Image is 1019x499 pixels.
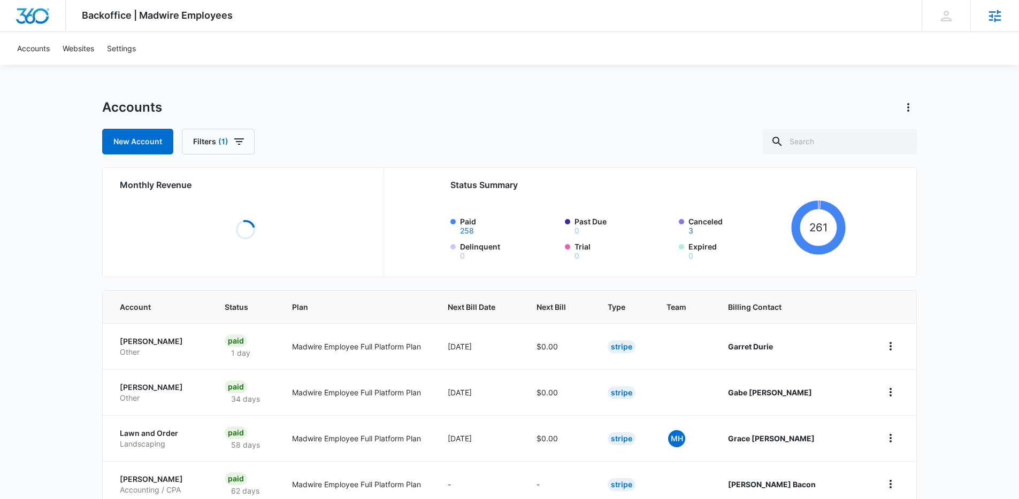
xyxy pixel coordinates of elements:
[435,415,524,461] td: [DATE]
[537,301,566,313] span: Next Bill
[41,63,96,70] div: Domain Overview
[101,32,142,65] a: Settings
[809,221,828,234] tspan: 261
[292,301,422,313] span: Plan
[120,485,199,495] p: Accounting / CPA
[460,241,558,260] label: Delinquent
[120,336,199,357] a: [PERSON_NAME]Other
[56,32,101,65] a: Websites
[882,430,899,447] button: home
[218,138,228,145] span: (1)
[666,301,686,313] span: Team
[225,472,247,485] div: Paid
[29,62,37,71] img: tab_domain_overview_orange.svg
[28,28,118,36] div: Domain: [DOMAIN_NAME]
[225,485,266,496] p: 62 days
[435,323,524,369] td: [DATE]
[225,380,247,393] div: Paid
[435,369,524,415] td: [DATE]
[608,340,635,353] div: Stripe
[292,433,422,444] p: Madwire Employee Full Platform Plan
[762,129,917,154] input: Search
[728,342,773,351] strong: Garret Durie
[882,475,899,493] button: home
[120,382,199,393] p: [PERSON_NAME]
[292,341,422,352] p: Madwire Employee Full Platform Plan
[120,178,371,191] h2: Monthly Revenue
[118,63,180,70] div: Keywords by Traffic
[120,347,199,357] p: Other
[688,227,693,235] button: Canceled
[120,474,199,495] a: [PERSON_NAME]Accounting / CPA
[460,216,558,235] label: Paid
[225,393,266,404] p: 34 days
[120,301,183,313] span: Account
[11,32,56,65] a: Accounts
[30,17,52,26] div: v 4.0.25
[524,415,595,461] td: $0.00
[225,334,247,347] div: Paid
[102,99,162,115] h1: Accounts
[225,301,251,313] span: Status
[728,480,816,489] strong: [PERSON_NAME] Bacon
[225,439,266,450] p: 58 days
[728,388,812,397] strong: Gabe [PERSON_NAME]
[460,227,474,235] button: Paid
[668,430,685,447] span: MH
[574,216,673,235] label: Past Due
[608,432,635,445] div: Stripe
[120,428,199,449] a: Lawn and OrderLandscaping
[102,129,173,154] a: New Account
[120,474,199,485] p: [PERSON_NAME]
[120,336,199,347] p: [PERSON_NAME]
[900,99,917,116] button: Actions
[120,393,199,403] p: Other
[448,301,496,313] span: Next Bill Date
[292,387,422,398] p: Madwire Employee Full Platform Plan
[728,434,815,443] strong: Grace [PERSON_NAME]
[688,216,787,235] label: Canceled
[182,129,255,154] button: Filters(1)
[608,478,635,491] div: Stripe
[450,178,846,191] h2: Status Summary
[524,323,595,369] td: $0.00
[17,17,26,26] img: logo_orange.svg
[574,241,673,260] label: Trial
[882,384,899,401] button: home
[106,62,115,71] img: tab_keywords_by_traffic_grey.svg
[608,301,625,313] span: Type
[688,241,787,260] label: Expired
[120,382,199,403] a: [PERSON_NAME]Other
[120,428,199,439] p: Lawn and Order
[524,369,595,415] td: $0.00
[82,10,233,21] span: Backoffice | Madwire Employees
[608,386,635,399] div: Stripe
[225,426,247,439] div: Paid
[292,479,422,490] p: Madwire Employee Full Platform Plan
[882,338,899,355] button: home
[728,301,856,313] span: Billing Contact
[17,28,26,36] img: website_grey.svg
[225,347,257,358] p: 1 day
[120,439,199,449] p: Landscaping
